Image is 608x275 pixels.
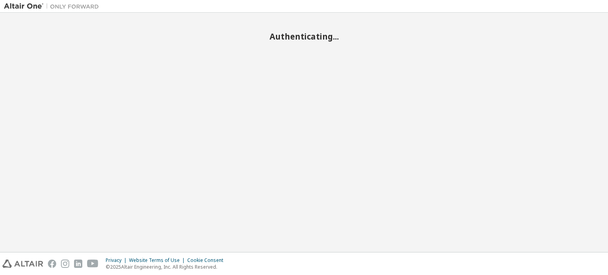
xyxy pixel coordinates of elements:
[4,2,103,10] img: Altair One
[74,260,82,268] img: linkedin.svg
[129,257,187,264] div: Website Terms of Use
[106,264,228,270] p: © 2025 Altair Engineering, Inc. All Rights Reserved.
[2,260,43,268] img: altair_logo.svg
[48,260,56,268] img: facebook.svg
[187,257,228,264] div: Cookie Consent
[61,260,69,268] img: instagram.svg
[4,31,604,42] h2: Authenticating...
[87,260,99,268] img: youtube.svg
[106,257,129,264] div: Privacy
